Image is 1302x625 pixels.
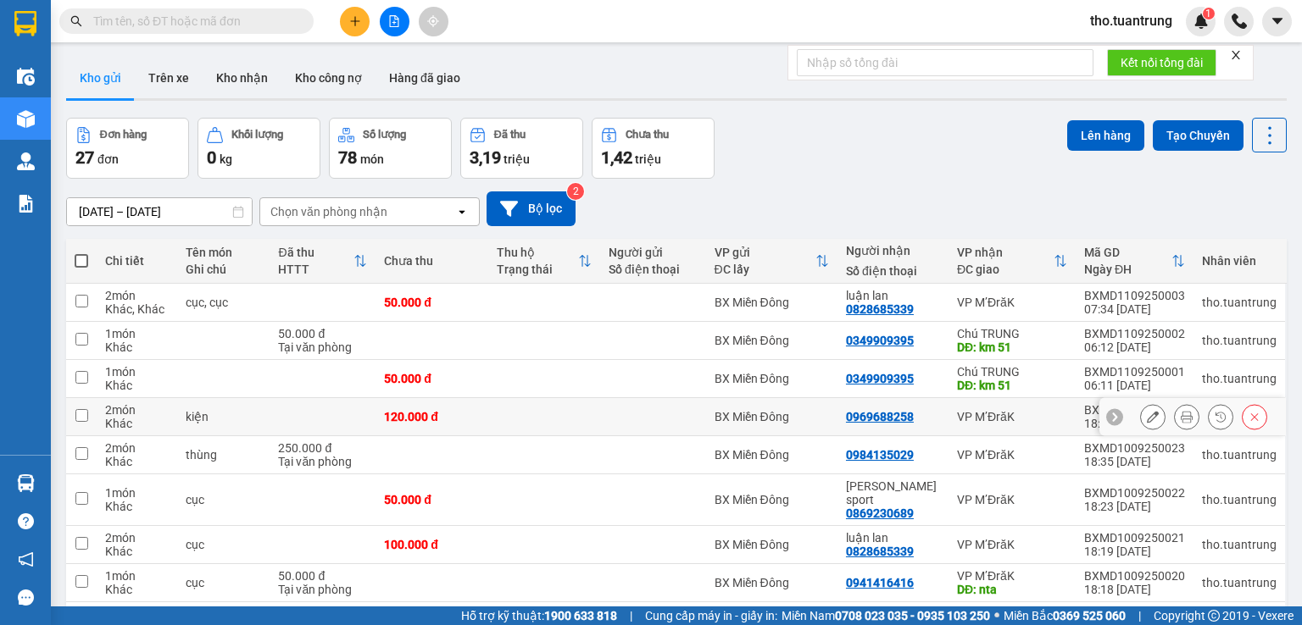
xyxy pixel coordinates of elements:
div: VP M’ĐrăK [957,493,1067,506]
span: | [1138,606,1141,625]
div: 0984135029 [846,448,914,462]
div: DĐ: km 51 [957,379,1067,392]
div: Người gửi [609,246,698,259]
div: Chú TRUNG [957,365,1067,379]
div: 1 món [105,365,169,379]
strong: 0708 023 035 - 0935 103 250 [835,609,990,622]
div: Ghi chú [186,263,261,276]
button: Kho gửi [66,58,135,98]
div: 0349909395 [846,334,914,347]
div: DĐ: km 51 [957,340,1067,354]
div: Chi tiết [105,254,169,268]
div: BX Miền Đông [715,493,829,506]
div: cục [186,576,261,589]
div: Chưa thu [384,254,479,268]
div: 06:12 [DATE] [1084,340,1185,354]
span: 78 [338,147,357,168]
div: BXMD1009250024 [1084,403,1185,417]
img: warehouse-icon [17,110,35,128]
div: Khác [105,455,169,468]
span: 27 [75,147,94,168]
button: Trên xe [135,58,203,98]
img: warehouse-icon [17,474,35,492]
div: BX Miền Đông [715,538,829,551]
div: Người nhận [846,244,940,257]
div: 250.000 đ [278,441,367,455]
div: VP M’ĐrăK [957,296,1067,309]
span: caret-down [1270,14,1285,29]
div: Tên món [186,246,261,259]
span: close [1230,49,1242,61]
div: Nhân viên [1202,254,1277,268]
span: Miền Nam [782,606,990,625]
div: 50.000 đ [384,372,479,385]
input: Nhập số tổng đài [797,49,1093,76]
button: Đã thu3,19 triệu [460,118,583,179]
span: kg [220,152,232,166]
div: cục [186,493,261,506]
img: phone-icon [1232,14,1247,29]
img: icon-new-feature [1193,14,1209,29]
div: 50.000 đ [384,493,479,506]
div: Khác [105,417,169,430]
span: ⚪️ [994,612,999,619]
div: 0941416416 [846,576,914,589]
span: copyright [1208,610,1220,622]
div: kiện [186,410,261,423]
div: BXMD1009250023 [1084,441,1185,455]
div: BX Miền Đông [715,334,829,347]
div: BX Miền Đông [715,296,829,309]
div: tho.tuantrung [1202,296,1277,309]
div: 1 món [105,569,169,583]
div: 1 món [105,486,169,500]
div: HTTT [278,263,353,276]
div: Khối lượng [231,129,283,141]
div: VP M’ĐrăK [957,410,1067,423]
th: Toggle SortBy [1076,239,1193,284]
div: VP M’ĐrăK [957,569,1067,583]
span: 1 [1205,8,1211,19]
span: aim [427,15,439,27]
button: Đơn hàng27đơn [66,118,189,179]
span: 0 [207,147,216,168]
div: BXMD1109250003 [1084,289,1185,302]
div: cục, cục [186,296,261,309]
sup: 1 [1203,8,1215,19]
div: VP nhận [957,246,1054,259]
div: luận lan [846,289,940,302]
div: Khác [105,545,169,558]
div: Mã GD [1084,246,1171,259]
div: BX Miền Đông [715,410,829,423]
div: BX Miền Đông [715,576,829,589]
img: logo-vxr [14,11,36,36]
div: BXMD1109250002 [1084,327,1185,340]
div: Số điện thoại [846,264,940,278]
input: Tìm tên, số ĐT hoặc mã đơn [93,12,293,30]
span: | [630,606,632,625]
div: BX Miền Đông [715,372,829,385]
div: Số điện thoại [609,263,698,276]
div: Khác [105,500,169,513]
button: plus [340,7,370,36]
th: Toggle SortBy [488,239,600,284]
button: Kết nối tổng đài [1107,49,1216,76]
div: Sửa đơn hàng [1140,404,1166,429]
div: tho.tuantrung [1202,493,1277,506]
div: 07:34 [DATE] [1084,302,1185,316]
div: tho.tuantrung [1202,576,1277,589]
button: Tạo Chuyến [1153,120,1244,151]
div: Chọn văn phòng nhận [270,203,387,220]
div: tho.tuantrung [1202,448,1277,462]
div: Khác, Khác [105,302,169,316]
div: Đơn hàng [100,129,147,141]
button: Bộ lọc [487,191,576,226]
div: Tại văn phòng [278,455,367,468]
button: Kho nhận [203,58,281,98]
div: tho.tuantrung [1202,372,1277,385]
span: triệu [635,152,661,166]
div: 50.000 đ [278,327,367,340]
div: 18:49 [DATE] [1084,417,1185,430]
span: đơn [97,152,119,166]
span: file-add [388,15,400,27]
div: 0828685339 [846,545,914,558]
